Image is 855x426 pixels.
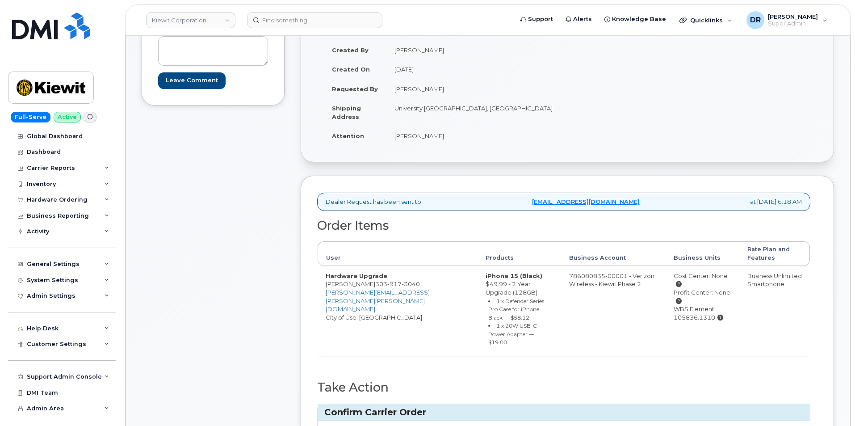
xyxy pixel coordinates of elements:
td: [PERSON_NAME] [386,40,561,60]
input: Find something... [247,12,382,28]
strong: Attention [332,132,364,139]
a: Alerts [559,10,598,28]
td: [PERSON_NAME] City of Use: [GEOGRAPHIC_DATA] [318,266,478,356]
th: Business Units [666,241,739,266]
input: Leave Comment [158,72,226,89]
h3: Confirm Carrier Order [324,406,803,418]
span: DR [750,15,761,25]
strong: Created By [332,46,369,54]
span: [PERSON_NAME] [768,13,818,20]
div: Dori Ripley [740,11,834,29]
td: [DATE] [386,59,561,79]
a: Knowledge Base [598,10,672,28]
div: Quicklinks [673,11,738,29]
div: WBS Element: 105836.1310 [674,305,731,321]
div: Cost Center: None [674,272,731,288]
span: Quicklinks [690,17,723,24]
span: 303 [375,280,420,287]
td: Business Unlimited Smartphone [739,266,810,356]
th: Rate Plan and Features [739,241,810,266]
div: Profit Center: None [674,288,731,305]
span: Alerts [573,15,592,24]
strong: Hardware Upgrade [326,272,387,279]
td: 786080835-00001 - Verizon Wireless - Kiewit Phase 2 [561,266,666,356]
td: [PERSON_NAME] [386,79,561,99]
div: Dealer Request has been sent to at [DATE] 6:18 AM [317,193,810,211]
td: [PERSON_NAME] [386,126,561,146]
td: $49.99 - 2 Year Upgrade (128GB) [478,266,561,356]
strong: iPhone 15 (Black) [486,272,542,279]
span: Support [528,15,553,24]
span: Knowledge Base [612,15,666,24]
span: 3040 [402,280,420,287]
span: Super Admin [768,20,818,27]
a: Support [514,10,559,28]
small: 1 x 20W USB-C Power Adapter — $19.00 [488,322,537,346]
strong: Created On [332,66,370,73]
th: Products [478,241,561,266]
strong: Requested By [332,85,378,93]
a: [PERSON_NAME][EMAIL_ADDRESS][PERSON_NAME][PERSON_NAME][DOMAIN_NAME] [326,289,430,312]
a: Kiewit Corporation [146,12,235,28]
th: User [318,241,478,266]
h2: Order Items [317,219,810,232]
td: University [GEOGRAPHIC_DATA], [GEOGRAPHIC_DATA] [386,98,561,126]
small: 1 x Defender Series Pro Case for iPhone Black — $58.12 [488,298,544,321]
th: Business Account [561,241,666,266]
strong: Shipping Address [332,105,361,120]
a: [EMAIL_ADDRESS][DOMAIN_NAME] [532,198,640,206]
iframe: Messenger Launcher [816,387,848,419]
span: 917 [387,280,402,287]
h2: Take Action [317,381,810,394]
